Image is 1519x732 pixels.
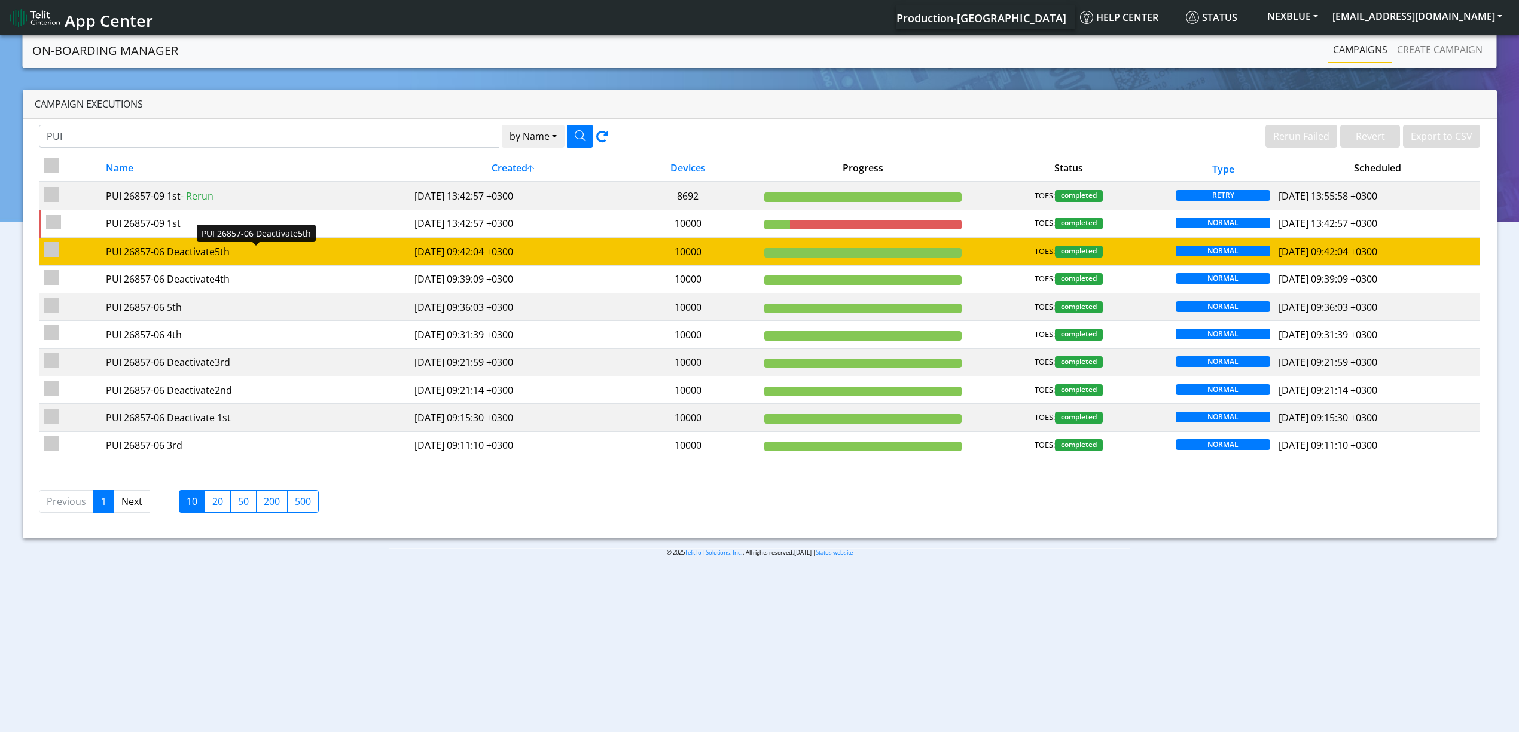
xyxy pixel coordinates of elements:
th: Name [101,154,410,182]
span: completed [1055,246,1103,258]
span: TOES: [1035,329,1055,341]
span: NORMAL [1176,439,1270,450]
span: [DATE] 09:21:14 +0300 [1279,384,1377,397]
div: PUI 26857-09 1st [106,189,406,203]
img: knowledge.svg [1080,11,1093,24]
input: Search Campaigns [39,125,499,148]
div: PUI 26857-06 Deactivate2nd [106,383,406,397]
div: Campaign Executions [23,90,1497,119]
span: App Center [65,10,153,32]
button: NEXBLUE [1260,5,1325,27]
label: 500 [287,490,319,513]
th: Progress [760,154,966,182]
p: © 2025 . All rights reserved.[DATE] | [389,548,1130,557]
span: NORMAL [1176,356,1270,367]
label: 20 [205,490,231,513]
span: RETRY [1176,190,1270,201]
th: Devices [616,154,760,182]
td: 10000 [616,376,760,404]
span: NORMAL [1176,218,1270,228]
a: Help center [1075,5,1181,29]
a: Campaigns [1328,38,1392,62]
div: PUI 26857-06 Deactivate5th [197,225,316,242]
span: [DATE] 09:42:04 +0300 [1279,245,1377,258]
button: by Name [502,125,565,148]
button: Export to CSV [1403,125,1480,148]
td: 10000 [616,321,760,348]
span: NORMAL [1176,246,1270,256]
td: 8692 [616,182,760,210]
span: completed [1055,439,1103,451]
label: 200 [256,490,288,513]
span: NORMAL [1176,412,1270,422]
td: 10000 [616,210,760,237]
th: Scheduled [1274,154,1480,182]
div: PUI 26857-06 Deactivate 1st [106,411,406,425]
a: Next [114,490,150,513]
th: Status [966,154,1172,182]
td: 10000 [616,404,760,431]
span: [DATE] 09:15:30 +0300 [1279,411,1377,424]
a: App Center [10,5,151,30]
td: 10000 [616,265,760,293]
a: Status [1181,5,1260,29]
td: [DATE] 09:21:14 +0300 [410,376,616,404]
span: [DATE] 09:31:39 +0300 [1279,328,1377,341]
a: Telit IoT Solutions, Inc. [685,549,743,556]
span: NORMAL [1176,301,1270,312]
img: logo-telit-cinterion-gw-new.png [10,8,60,27]
td: [DATE] 09:39:09 +0300 [410,265,616,293]
span: completed [1055,218,1103,229]
td: [DATE] 09:42:04 +0300 [410,238,616,265]
span: TOES: [1035,218,1055,229]
span: [DATE] 09:39:09 +0300 [1279,272,1377,286]
td: 10000 [616,238,760,265]
th: Created [410,154,616,182]
span: TOES: [1035,273,1055,285]
span: - Rerun [181,189,213,203]
span: completed [1055,329,1103,341]
button: Revert [1340,125,1400,148]
span: [DATE] 09:21:59 +0300 [1279,356,1377,369]
span: completed [1055,356,1103,368]
div: PUI 26857-06 Deactivate4th [106,272,406,286]
span: completed [1055,190,1103,202]
td: [DATE] 09:21:59 +0300 [410,348,616,376]
div: PUI 26857-09 1st [106,216,406,231]
th: Type [1172,154,1274,182]
td: 10000 [616,293,760,320]
span: TOES: [1035,356,1055,368]
span: NORMAL [1176,273,1270,284]
td: [DATE] 13:42:57 +0300 [410,182,616,210]
td: [DATE] 09:15:30 +0300 [410,404,616,431]
td: [DATE] 09:36:03 +0300 [410,293,616,320]
td: 10000 [616,431,760,459]
span: completed [1055,301,1103,313]
a: Your current platform instance [896,5,1066,29]
button: [EMAIL_ADDRESS][DOMAIN_NAME] [1325,5,1509,27]
div: PUI 26857-06 4th [106,327,406,342]
div: PUI 26857-06 Deactivate3rd [106,355,406,369]
div: PUI 26857-06 Deactivate5th [106,244,406,259]
span: TOES: [1035,301,1055,313]
span: TOES: [1035,439,1055,451]
span: TOES: [1035,384,1055,396]
img: status.svg [1186,11,1199,24]
button: Rerun Failed [1265,125,1337,148]
div: PUI 26857-06 5th [106,300,406,314]
td: [DATE] 13:42:57 +0300 [410,210,616,237]
a: 1 [93,490,114,513]
span: TOES: [1035,412,1055,424]
span: [DATE] 09:11:10 +0300 [1279,439,1377,452]
span: TOES: [1035,246,1055,258]
a: Status website [816,549,853,556]
span: completed [1055,384,1103,396]
span: completed [1055,412,1103,424]
td: 10000 [616,348,760,376]
span: TOES: [1035,190,1055,202]
span: Status [1186,11,1237,24]
td: [DATE] 09:11:10 +0300 [410,431,616,459]
span: [DATE] 09:36:03 +0300 [1279,301,1377,314]
td: [DATE] 09:31:39 +0300 [410,321,616,348]
a: On-Boarding Manager [32,39,178,63]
